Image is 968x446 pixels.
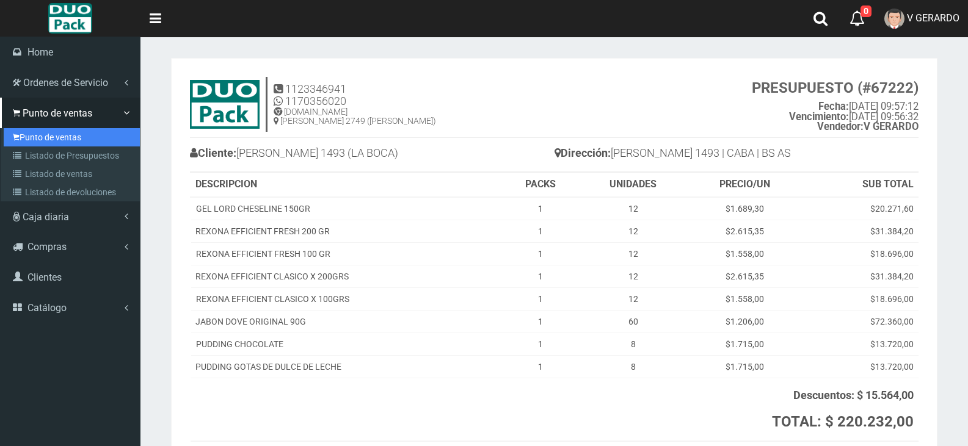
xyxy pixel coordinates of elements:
td: $31.384,20 [802,265,919,288]
td: JABON DOVE ORIGINAL 90G [191,311,502,333]
td: REXONA EFFICIENT CLASICO X 100GRS [191,288,502,311]
a: Listado de Presupuestos [4,146,140,165]
b: Dirección: [555,146,611,159]
strong: Vendedor: [817,121,864,132]
td: $1.689,30 [687,197,802,220]
td: 1 [502,333,579,356]
span: 0 [861,5,872,17]
td: 1 [502,265,579,288]
a: Listado de devoluciones [4,183,140,201]
small: [DATE] 09:57:12 [DATE] 09:56:32 [752,80,919,132]
td: 1 [502,311,579,333]
td: 12 [579,197,687,220]
td: REXONA EFFICIENT CLASICO X 200GRS [191,265,502,288]
strong: Vencimiento: [789,111,849,123]
td: 1 [502,288,579,311]
td: 1 [502,356,579,378]
th: PRECIO/UN [687,173,802,197]
th: PACKS [502,173,579,197]
strong: PRESUPUESTO (#67222) [752,79,919,96]
h4: [PERSON_NAME] 1493 | CABA | BS AS [555,144,919,165]
span: Home [27,46,53,58]
h4: 1123346941 1170356020 [274,83,436,107]
span: Clientes [27,272,62,283]
td: $1.558,00 [687,243,802,265]
td: 60 [579,311,687,333]
td: 12 [579,220,687,243]
td: $2.615,35 [687,265,802,288]
h4: [PERSON_NAME] 1493 (LA BOCA) [190,144,555,165]
td: $1.715,00 [687,356,802,378]
th: DESCRIPCION [191,173,502,197]
strong: Descuentos: $ 15.564,00 [793,389,914,401]
strong: TOTAL: $ 220.232,00 [772,413,914,430]
a: Punto de ventas [4,128,140,146]
span: V GERARDO [907,12,959,24]
td: $18.696,00 [802,243,919,265]
td: 12 [579,243,687,265]
b: Cliente: [190,146,236,159]
span: Compras [27,241,67,253]
img: Logo grande [48,3,92,34]
h5: [DOMAIN_NAME] [PERSON_NAME] 2749 ([PERSON_NAME]) [274,107,436,126]
th: SUB TOTAL [802,173,919,197]
td: $1.206,00 [687,311,802,333]
td: 12 [579,288,687,311]
td: REXONA EFFICIENT FRESH 200 GR [191,220,502,243]
strong: Fecha: [818,101,849,112]
span: Catálogo [27,302,67,314]
td: 8 [579,333,687,356]
td: 1 [502,220,579,243]
td: REXONA EFFICIENT FRESH 100 GR [191,243,502,265]
td: 8 [579,356,687,378]
td: $13.720,00 [802,356,919,378]
td: $13.720,00 [802,333,919,356]
img: 9k= [190,80,260,129]
td: $72.360,00 [802,311,919,333]
th: UNIDADES [579,173,687,197]
td: GEL LORD CHESELINE 150GR [191,197,502,220]
td: 1 [502,197,579,220]
td: PUDDING CHOCOLATE [191,333,502,356]
td: $31.384,20 [802,220,919,243]
td: PUDDING GOTAS DE DULCE DE LECHE [191,356,502,378]
td: $1.558,00 [687,288,802,311]
img: User Image [884,9,904,29]
td: $18.696,00 [802,288,919,311]
span: Ordenes de Servicio [23,77,108,88]
td: $20.271,60 [802,197,919,220]
a: Listado de ventas [4,165,140,183]
td: $2.615,35 [687,220,802,243]
span: Caja diaria [23,211,69,223]
b: V GERARDO [817,121,919,132]
td: 12 [579,265,687,288]
td: $1.715,00 [687,333,802,356]
td: 1 [502,243,579,265]
span: Punto de ventas [23,107,92,119]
